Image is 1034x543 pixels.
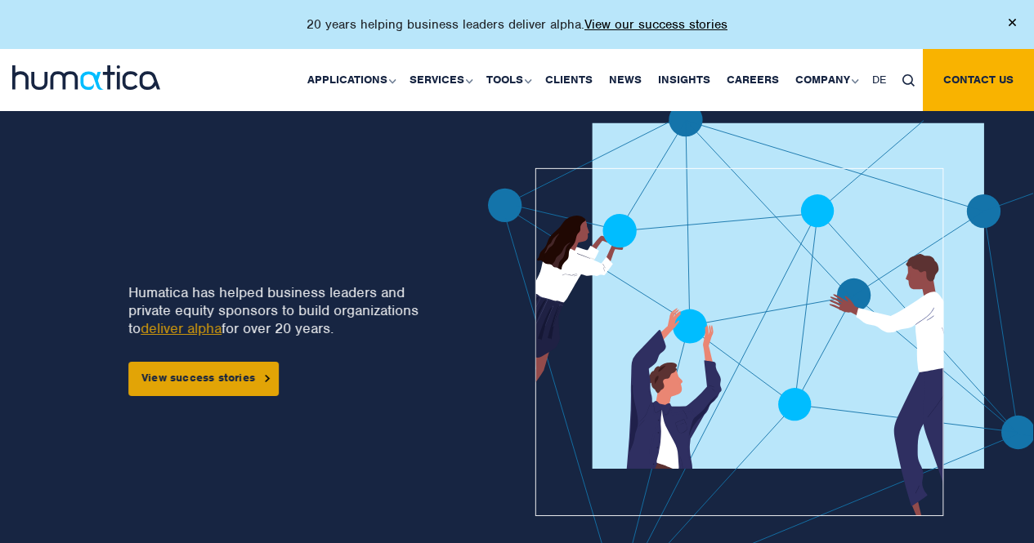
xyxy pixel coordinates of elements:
a: Clients [537,49,601,111]
a: Contact us [923,49,1034,111]
p: Humatica has helped business leaders and private equity sponsors to build organizations to for ov... [128,283,429,337]
img: arrowicon [265,375,270,382]
a: Applications [299,49,401,111]
img: logo [12,65,160,90]
a: DE [864,49,894,111]
a: View success stories [128,362,279,396]
a: Company [787,49,864,111]
span: DE [872,73,886,87]
a: Tools [478,49,537,111]
a: Insights [650,49,718,111]
img: search_icon [902,74,915,87]
a: View our success stories [584,16,727,33]
a: Services [401,49,478,111]
a: Careers [718,49,787,111]
a: deliver alpha [141,319,222,337]
p: 20 years helping business leaders deliver alpha. [307,16,727,33]
a: News [601,49,650,111]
